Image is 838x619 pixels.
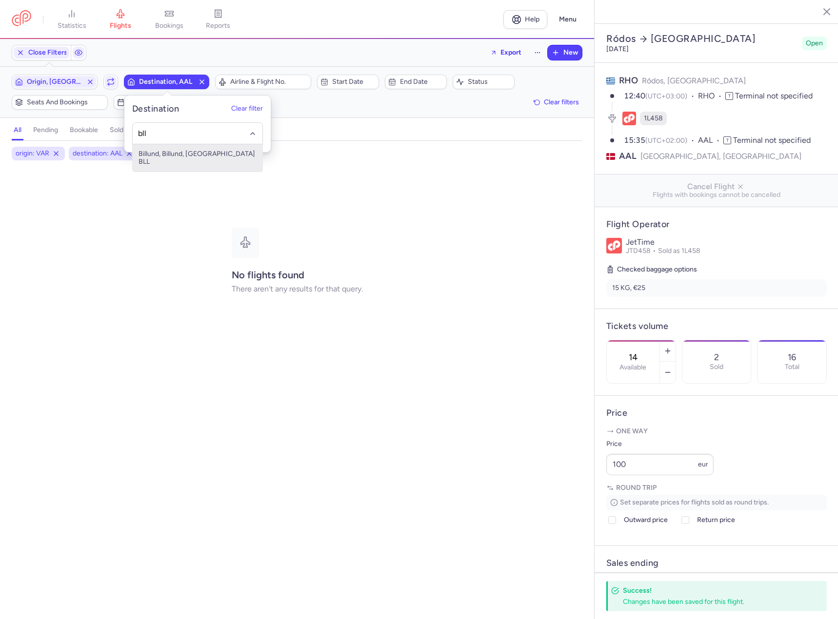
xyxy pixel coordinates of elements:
[608,516,616,524] input: Outward price
[606,454,714,475] input: ---
[73,149,122,158] span: destination: AAL
[624,514,668,526] span: Outward price
[232,269,304,281] strong: No flights found
[215,75,311,89] button: Airline & Flight No.
[606,219,827,230] h4: Flight Operator
[114,95,176,110] button: Days of week
[16,149,49,158] span: origin: VAR
[806,39,823,48] span: Open
[606,264,827,275] h5: Checked baggage options
[468,78,511,86] span: Status
[644,114,663,123] span: 1L458
[619,150,637,162] span: AAL
[725,92,733,100] span: T
[110,126,135,135] h4: sold out
[698,135,723,146] span: AAL
[714,352,719,362] p: 2
[132,103,179,115] h5: Destination
[626,247,658,255] span: JTD458
[525,16,539,23] span: Help
[453,75,515,89] button: Status
[385,75,447,89] button: End date
[206,21,230,30] span: reports
[12,45,71,60] button: Close Filters
[500,49,521,56] span: Export
[606,279,827,297] li: 15 KG, €25
[110,21,131,30] span: flights
[606,426,827,436] p: One way
[232,285,363,293] p: There aren't any results for that query.
[194,9,242,30] a: reports
[133,144,262,172] span: Billund, Billund, [GEOGRAPHIC_DATA] BLL
[698,91,725,102] span: RHO
[530,95,582,110] button: Clear filters
[544,98,579,106] span: Clear filters
[602,191,831,199] span: Flights with bookings cannot be cancelled
[400,78,443,86] span: End date
[788,352,796,362] p: 16
[658,247,700,255] span: Sold as 1L458
[12,10,31,28] a: CitizenPlane red outlined logo
[58,21,86,30] span: statistics
[606,407,827,419] h4: Price
[27,78,82,86] span: Origin, [GEOGRAPHIC_DATA]
[681,516,689,524] input: Return price
[624,91,645,100] time: 12:40
[623,597,805,606] div: Changes have been saved for this flight.
[619,364,646,371] label: Available
[484,45,528,60] button: Export
[124,75,210,89] button: Destination, AAL
[28,49,67,57] span: Close Filters
[96,9,145,30] a: flights
[626,238,827,247] p: JetTime
[640,150,801,162] span: [GEOGRAPHIC_DATA], [GEOGRAPHIC_DATA]
[735,91,813,100] span: Terminal not specified
[622,112,636,125] figure: 1L airline logo
[548,45,582,60] button: New
[619,75,638,86] span: RHO
[563,49,578,57] span: New
[698,460,708,468] span: eur
[602,182,831,191] span: Cancel Flight
[606,438,714,450] label: Price
[553,10,582,29] button: Menu
[138,128,257,139] input: -searchbox
[624,135,645,145] time: 15:35
[155,21,183,30] span: bookings
[47,9,96,30] a: statistics
[503,10,547,29] a: Help
[33,126,58,135] h4: pending
[606,495,827,510] p: Set separate prices for flights sold as round trips.
[14,126,21,135] h4: all
[332,78,376,86] span: Start date
[230,78,308,86] span: Airline & Flight No.
[606,45,629,53] time: [DATE]
[697,514,735,526] span: Return price
[642,76,746,85] span: Ródos, [GEOGRAPHIC_DATA]
[606,483,827,493] p: Round trip
[645,136,687,145] span: (UTC+02:00)
[606,321,827,332] h4: Tickets volume
[606,33,798,45] h2: Ródos [GEOGRAPHIC_DATA]
[12,75,98,89] button: Origin, [GEOGRAPHIC_DATA]
[27,98,104,106] span: Seats and bookings
[606,238,622,253] img: JetTime logo
[733,135,811,145] span: Terminal not specified
[231,105,263,113] button: Clear filter
[785,363,799,371] p: Total
[645,92,687,100] span: (UTC+03:00)
[70,126,98,135] h4: bookable
[139,78,195,86] span: Destination, AAL
[606,558,658,569] h4: Sales ending
[710,363,723,371] p: Sold
[145,9,194,30] a: bookings
[12,95,108,110] button: Seats and bookings
[317,75,379,89] button: Start date
[623,586,805,595] h4: Success!
[723,136,731,144] span: T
